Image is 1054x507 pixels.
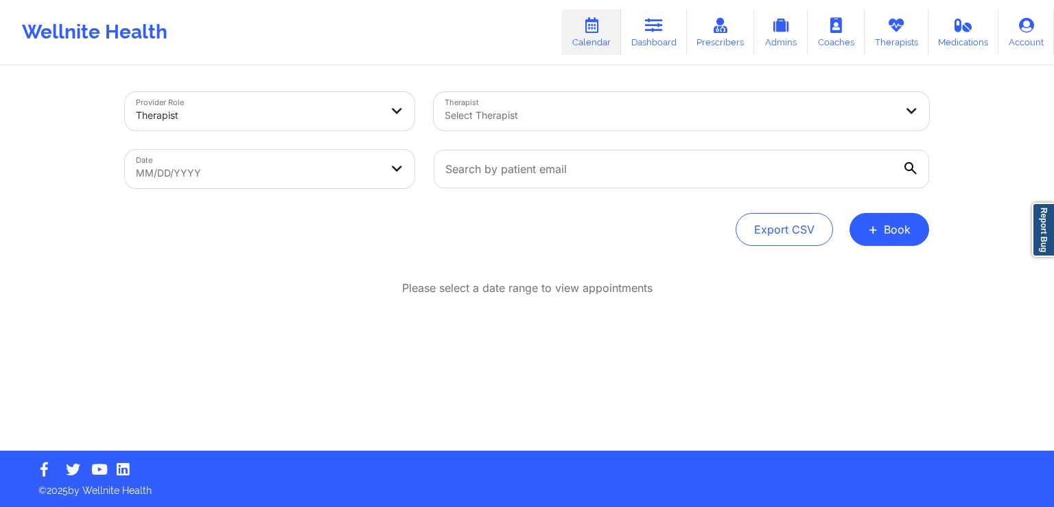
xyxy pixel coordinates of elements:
button: Export CSV [736,213,833,246]
div: Therapist [136,100,380,131]
button: +Book [850,213,929,246]
a: Account [998,10,1054,55]
a: Coaches [808,10,865,55]
span: + [868,225,878,233]
a: Prescribers [687,10,755,55]
p: © 2025 by Wellnite Health [29,474,1025,497]
p: Please select a date range to view appointments [402,280,653,296]
a: Calendar [562,10,621,55]
a: Medications [928,10,999,55]
a: Dashboard [621,10,687,55]
a: Admins [754,10,808,55]
a: Report Bug [1032,203,1054,257]
a: Therapists [865,10,928,55]
input: Search by patient email [434,150,929,188]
